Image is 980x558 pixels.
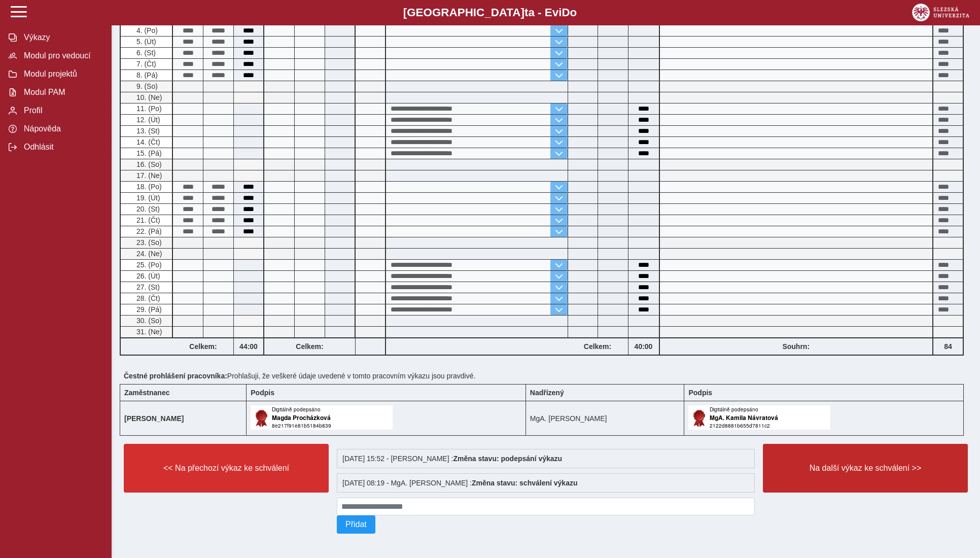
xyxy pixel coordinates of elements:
[134,138,160,146] span: 14. (Čt)
[30,6,950,19] b: [GEOGRAPHIC_DATA] a - Evi
[912,4,969,21] img: logo_web_su.png
[21,88,103,97] span: Modul PAM
[524,6,528,19] span: t
[251,405,393,430] img: Digitálně podepsáno uživatelem
[134,283,160,291] span: 27. (St)
[526,401,684,436] td: MgA. [PERSON_NAME]
[124,372,227,380] b: Čestné prohlášení pracovníka:
[688,389,712,397] b: Podpis
[562,6,570,19] span: D
[120,368,972,384] div: Prohlašuji, že veškeré údaje uvedené v tomto pracovním výkazu jsou pravdivé.
[134,261,162,269] span: 25. (Po)
[782,342,810,351] b: Souhrn:
[21,51,103,60] span: Modul pro vedoucí
[134,104,162,113] span: 11. (Po)
[134,317,162,325] span: 30. (So)
[21,106,103,115] span: Profil
[134,294,160,302] span: 28. (Čt)
[251,389,274,397] b: Podpis
[337,449,755,468] div: [DATE] 15:52 - [PERSON_NAME] :
[134,183,162,191] span: 18. (Po)
[134,116,160,124] span: 12. (Út)
[134,305,162,313] span: 29. (Pá)
[688,405,830,430] img: Digitálně podepsáno uživatelem
[264,342,355,351] b: Celkem:
[134,194,160,202] span: 19. (Út)
[132,464,320,473] span: << Na přechozí výkaz ke schválení
[21,33,103,42] span: Výkazy
[134,127,160,135] span: 13. (St)
[134,238,162,247] span: 23. (So)
[134,82,158,90] span: 9. (So)
[134,60,156,68] span: 7. (Čt)
[134,149,162,157] span: 15. (Pá)
[21,69,103,79] span: Modul projektů
[530,389,564,397] b: Nadřízený
[124,389,169,397] b: Zaměstnanec
[763,444,968,493] button: Na další výkaz ke schválení >>
[568,342,628,351] b: Celkem:
[337,515,375,534] button: Přidat
[124,444,329,493] button: << Na přechozí výkaz ke schválení
[134,328,162,336] span: 31. (Ne)
[134,171,162,180] span: 17. (Ne)
[337,473,755,493] div: [DATE] 08:19 - MgA. [PERSON_NAME] :
[570,6,577,19] span: o
[134,216,160,224] span: 21. (Čt)
[134,38,156,46] span: 5. (Út)
[134,49,156,57] span: 6. (St)
[134,160,162,168] span: 16. (So)
[21,143,103,152] span: Odhlásit
[345,520,367,529] span: Přidat
[134,71,158,79] span: 8. (Pá)
[134,205,160,213] span: 20. (St)
[134,227,162,235] span: 22. (Pá)
[134,26,158,34] span: 4. (Po)
[234,342,263,351] b: 44:00
[21,124,103,133] span: Nápověda
[134,93,162,101] span: 10. (Ne)
[134,250,162,258] span: 24. (Ne)
[173,342,233,351] b: Celkem:
[933,342,963,351] b: 84
[134,272,160,280] span: 26. (Út)
[628,342,659,351] b: 40:00
[772,464,959,473] span: Na další výkaz ke schválení >>
[124,414,184,423] b: [PERSON_NAME]
[472,479,578,487] b: Změna stavu: schválení výkazu
[453,455,562,463] b: Změna stavu: podepsání výkazu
